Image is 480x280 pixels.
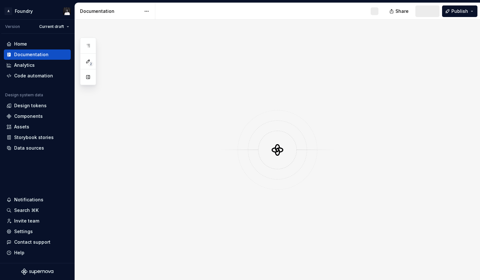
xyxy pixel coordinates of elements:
div: Notifications [14,197,43,203]
svg: Supernova Logo [21,268,53,275]
div: Assets [14,124,29,130]
a: Settings [4,226,71,237]
div: Search ⌘K [14,207,39,214]
a: Assets [4,122,71,132]
div: Analytics [14,62,35,68]
div: Components [14,113,43,119]
div: Documentation [80,8,141,14]
button: AFoundryRaj Narandas [1,4,73,18]
div: A [5,7,12,15]
img: Raj Narandas [63,7,71,15]
button: Publish [442,5,477,17]
div: Version [5,24,20,29]
a: Code automation [4,71,71,81]
div: Invite team [14,218,39,224]
button: Share [386,5,413,17]
a: Data sources [4,143,71,153]
button: Contact support [4,237,71,247]
div: Foundry [15,8,33,14]
button: Search ⌘K [4,205,71,215]
div: Code automation [14,73,53,79]
div: Design system data [5,92,43,98]
a: Documentation [4,49,71,60]
a: Home [4,39,71,49]
div: Storybook stories [14,134,54,141]
button: Notifications [4,195,71,205]
span: Share [395,8,409,14]
a: Components [4,111,71,121]
span: 2 [88,61,93,66]
a: Analytics [4,60,71,70]
div: Settings [14,228,33,235]
a: Design tokens [4,101,71,111]
button: Current draft [36,22,72,31]
div: Home [14,41,27,47]
span: Publish [451,8,468,14]
span: Current draft [39,24,64,29]
div: Help [14,249,24,256]
a: Storybook stories [4,132,71,143]
a: Invite team [4,216,71,226]
div: Data sources [14,145,44,151]
div: Contact support [14,239,50,245]
div: Design tokens [14,102,47,109]
button: Help [4,248,71,258]
div: Documentation [14,51,49,58]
